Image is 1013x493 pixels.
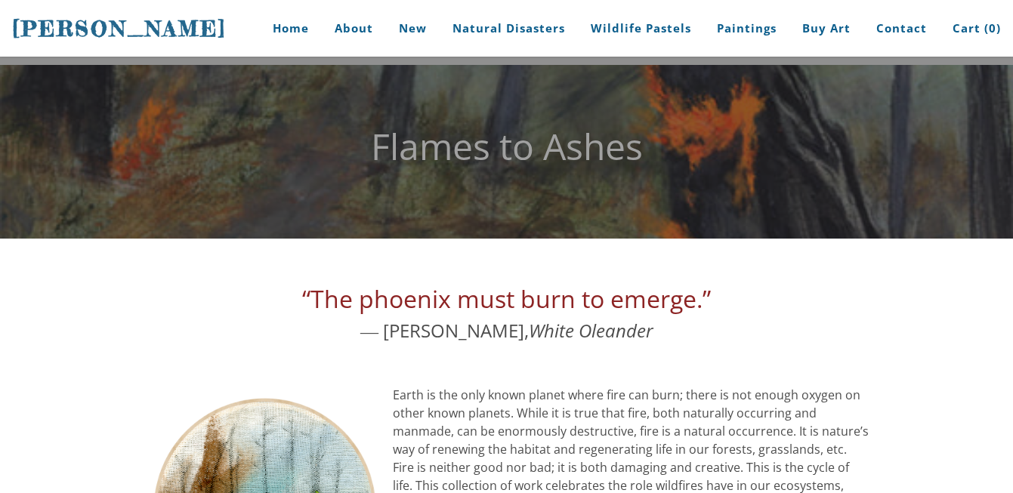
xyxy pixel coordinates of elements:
[989,20,996,35] span: 0
[371,122,643,171] font: Flames to Ashes
[302,282,711,315] font: “The phoenix must burn to emerge.”
[12,16,227,42] span: [PERSON_NAME]
[529,318,653,343] font: White Oleander
[302,288,711,343] font: ― [PERSON_NAME],
[12,14,227,43] a: [PERSON_NAME]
